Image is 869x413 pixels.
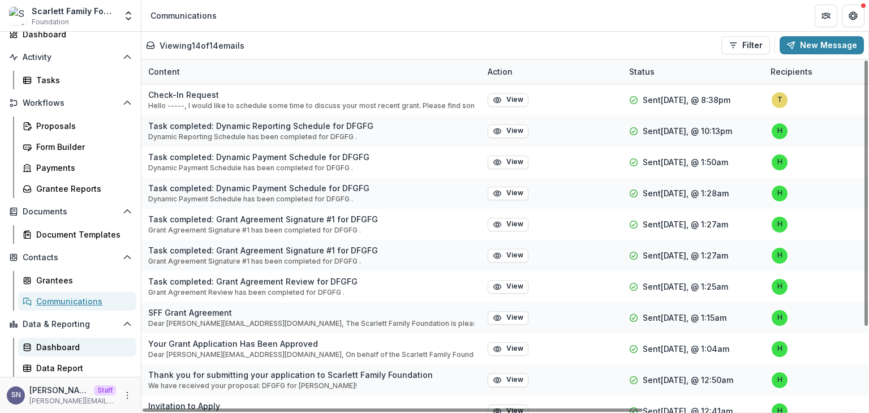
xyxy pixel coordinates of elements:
p: Task completed: Dynamic Payment Schedule for DFGFG [148,151,369,163]
p: Sent [DATE], @ 1:04am [643,343,729,355]
div: Scarlett Family Foundation [32,5,116,17]
div: haley@scarlettfoundation.org [777,252,782,259]
div: Content [141,66,187,78]
div: haley@scarlettfoundation.org [777,345,782,352]
div: Data Report [36,362,127,374]
div: Dashboard [23,28,127,40]
button: Partners [815,5,837,27]
div: Status [622,66,661,78]
div: Content [141,59,481,84]
button: Open Data & Reporting [5,315,136,333]
a: Form Builder [18,137,136,156]
p: [PERSON_NAME] [29,384,89,396]
button: View [488,187,528,200]
a: Tasks [18,71,136,89]
p: Grant Agreement Review has been completed for DFGFG . [148,287,358,298]
a: Dashboard [18,338,136,356]
button: View [488,373,528,387]
button: View [488,156,528,169]
button: More [121,389,134,402]
button: New Message [780,36,864,54]
span: Workflows [23,98,118,108]
button: View [488,311,528,325]
p: Dynamic Reporting Schedule has been completed for DFGFG . [148,132,373,142]
p: Dynamic Payment Schedule has been completed for DFGFG . [148,194,369,204]
a: Dashboard [5,25,136,44]
div: haley@scarlettfoundation.org [777,158,782,166]
p: Check-In Request [148,89,474,101]
p: Staff [94,385,116,395]
p: Task completed: Dynamic Reporting Schedule for DFGFG [148,120,373,132]
div: haley@scarlettfoundation.org [777,314,782,321]
p: Dear [PERSON_NAME][EMAIL_ADDRESS][DOMAIN_NAME], On behalf of the Scarlett Family Foundation, we a... [148,350,474,360]
p: Your Grant Application Has Been Approved [148,338,474,350]
a: Document Templates [18,225,136,244]
button: Get Help [842,5,864,27]
span: Activity [23,53,118,62]
button: View [488,218,528,231]
div: haley@scarlettfoundation.org [777,127,782,135]
p: Hello -----, I would like to schedule some time to discuss your most recent grant. Please find so... [148,101,474,111]
span: Documents [23,207,118,217]
p: Task completed: Grant Agreement Review for DFGFG [148,276,358,287]
div: haley@scarlettfoundation.org [777,190,782,197]
div: Grantee Reports [36,183,127,195]
div: Status [622,59,764,84]
p: Sent [DATE], @ 10:13pm [643,125,732,137]
div: Action [481,59,622,84]
div: Grantees [36,274,127,286]
button: View [488,93,528,107]
div: tomparrish@scarlettfoundation.org [777,96,782,104]
button: View [488,342,528,356]
p: Sent [DATE], @ 1:15am [643,312,726,324]
button: Open Documents [5,203,136,221]
p: Task completed: Grant Agreement Signature #1 for DFGFG [148,213,378,225]
button: Open Activity [5,48,136,66]
p: Task completed: Grant Agreement Signature #1 for DFGFG [148,244,378,256]
button: View [488,124,528,138]
button: Filter [721,36,770,54]
p: Sent [DATE], @ 1:25am [643,281,728,292]
p: SFF Grant Agreement [148,307,474,319]
button: View [488,249,528,263]
div: Form Builder [36,141,127,153]
div: haley@scarlettfoundation.org [777,376,782,384]
div: Communications [150,10,217,21]
div: Tasks [36,74,127,86]
div: Recipients [764,66,819,78]
p: Sent [DATE], @ 8:38pm [643,94,730,106]
p: Dynamic Payment Schedule has been completed for DFGFG . [148,163,369,173]
p: Dear [PERSON_NAME][EMAIL_ADDRESS][DOMAIN_NAME], The Scarlett Family Foundation is pleased to part... [148,319,474,329]
p: We have received your proposal: DFGFG for [PERSON_NAME]! [148,381,433,391]
span: Contacts [23,253,118,263]
p: Sent [DATE], @ 1:27am [643,249,728,261]
p: Task completed: Dynamic Payment Schedule for DFGFG [148,182,369,194]
span: Foundation [32,17,69,27]
div: Communications [36,295,127,307]
button: Open Workflows [5,94,136,112]
p: Invitation to Apply [148,400,474,412]
div: Document Templates [36,229,127,240]
p: Sent [DATE], @ 12:50am [643,374,733,386]
button: View [488,280,528,294]
div: Action [481,66,519,78]
p: Sent [DATE], @ 1:50am [643,156,728,168]
p: [PERSON_NAME][EMAIL_ADDRESS][DOMAIN_NAME] [29,396,116,406]
span: Data & Reporting [23,320,118,329]
div: haley@scarlettfoundation.org [777,283,782,290]
p: Sent [DATE], @ 1:28am [643,187,729,199]
a: Data Report [18,359,136,377]
div: haley@scarlettfoundation.org [777,221,782,228]
img: Scarlett Family Foundation [9,7,27,25]
p: Grant Agreement Signature #1 has been completed for DFGFG . [148,225,378,235]
a: Grantee Reports [18,179,136,198]
button: Open entity switcher [121,5,136,27]
div: Dashboard [36,341,127,353]
p: Thank you for submitting your application to Scarlett Family Foundation [148,369,433,381]
div: Payments [36,162,127,174]
p: Viewing 14 of 14 emails [160,40,244,51]
a: Proposals [18,117,136,135]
